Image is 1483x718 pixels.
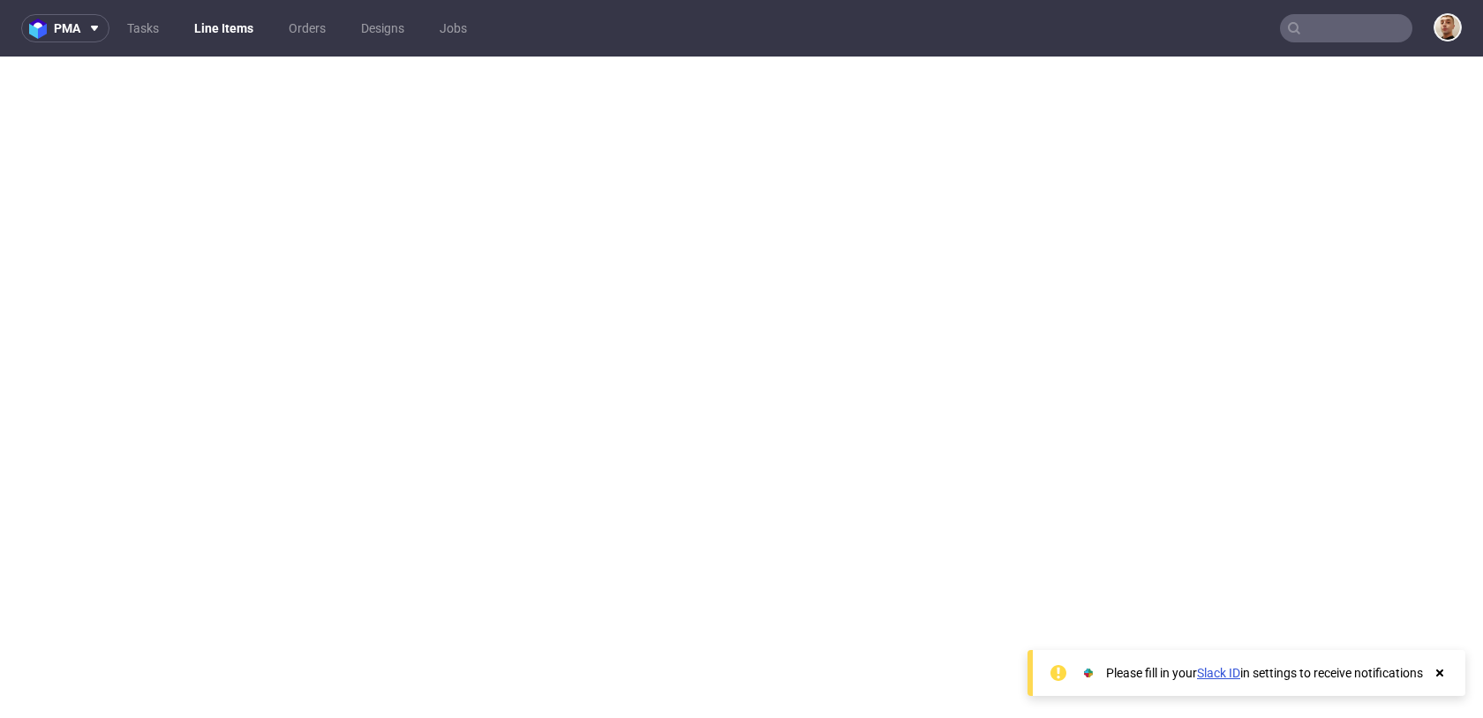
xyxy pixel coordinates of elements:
[429,14,478,42] a: Jobs
[1197,666,1240,680] a: Slack ID
[117,14,169,42] a: Tasks
[1435,15,1460,40] img: Bartłomiej Leśniczuk
[29,19,54,39] img: logo
[1106,664,1423,682] div: Please fill in your in settings to receive notifications
[1080,664,1097,682] img: Slack
[54,22,80,34] span: pma
[350,14,415,42] a: Designs
[278,14,336,42] a: Orders
[184,14,264,42] a: Line Items
[21,14,109,42] button: pma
